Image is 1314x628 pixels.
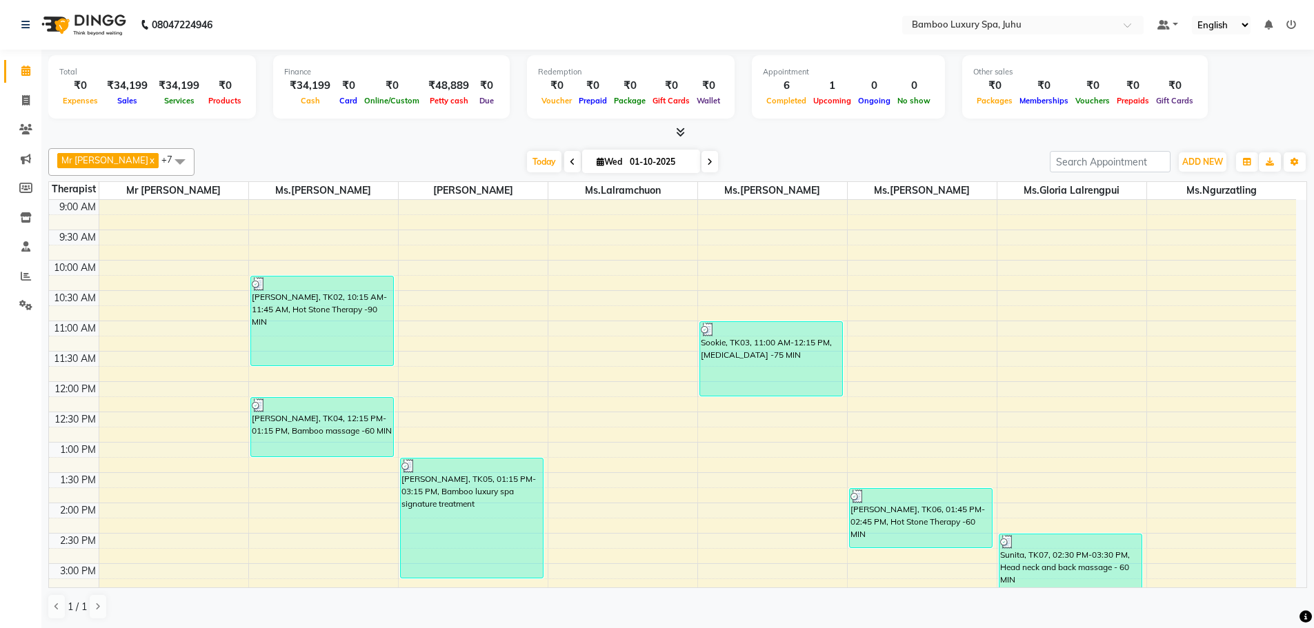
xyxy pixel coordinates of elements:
div: ₹0 [1113,78,1153,94]
span: Ms.[PERSON_NAME] [698,182,847,199]
div: Total [59,66,245,78]
a: x [148,154,155,165]
div: ₹0 [575,78,610,94]
span: Upcoming [810,96,855,105]
div: [PERSON_NAME], TK06, 01:45 PM-02:45 PM, Hot Stone Therapy -60 MIN [850,489,993,547]
div: ₹0 [610,78,649,94]
span: Due [476,96,497,105]
input: Search Appointment [1050,151,1171,172]
span: Packages [973,96,1016,105]
div: ₹34,199 [101,78,153,94]
div: ₹0 [59,78,101,94]
span: Memberships [1016,96,1072,105]
span: Ms.Lalramchuon [548,182,697,199]
span: Expenses [59,96,101,105]
span: Prepaids [1113,96,1153,105]
div: [PERSON_NAME], TK02, 10:15 AM-11:45 AM, Hot Stone Therapy -90 MIN [251,276,394,365]
span: ADD NEW [1182,156,1223,167]
div: Other sales [973,66,1197,78]
span: Card [336,96,361,105]
div: ₹0 [973,78,1016,94]
div: Sunita, TK07, 02:30 PM-03:30 PM, Head neck and back massage - 60 MIN [999,534,1142,593]
div: Sookie, TK03, 11:00 AM-12:15 PM, [MEDICAL_DATA] -75 MIN [700,322,843,396]
img: logo [35,6,130,44]
span: Prepaid [575,96,610,105]
span: Vouchers [1072,96,1113,105]
div: 9:00 AM [57,200,99,214]
span: Completed [763,96,810,105]
span: Services [161,96,198,105]
div: ₹0 [649,78,693,94]
div: 11:00 AM [51,321,99,336]
span: Ms.[PERSON_NAME] [249,182,398,199]
div: Appointment [763,66,934,78]
div: ₹0 [1072,78,1113,94]
div: 10:00 AM [51,261,99,275]
div: 1 [810,78,855,94]
span: +7 [161,154,183,165]
span: Cash [297,96,323,105]
span: Petty cash [426,96,472,105]
span: Ms.Ngurzatling [1147,182,1297,199]
div: ₹0 [693,78,724,94]
div: Therapist [49,182,99,196]
div: [PERSON_NAME], TK04, 12:15 PM-01:15 PM, Bamboo massage -60 MIN [251,398,394,456]
div: [PERSON_NAME], TK05, 01:15 PM-03:15 PM, Bamboo luxury spa signature treatment [401,458,544,578]
div: 11:30 AM [51,352,99,366]
span: Voucher [538,96,575,105]
span: Wed [593,156,626,167]
span: Mr [PERSON_NAME] [61,154,148,165]
div: 1:00 PM [57,443,99,457]
span: Ms.[PERSON_NAME] [848,182,997,199]
span: Wallet [693,96,724,105]
b: 08047224946 [152,6,212,44]
span: Ongoing [855,96,894,105]
span: Gift Cards [1153,96,1197,105]
div: ₹0 [1016,78,1072,94]
div: ₹0 [1153,78,1197,94]
span: Online/Custom [361,96,423,105]
div: Redemption [538,66,724,78]
div: 0 [855,78,894,94]
div: 2:30 PM [57,534,99,548]
span: Sales [114,96,141,105]
span: No show [894,96,934,105]
span: [PERSON_NAME] [399,182,548,199]
div: ₹0 [361,78,423,94]
div: ₹34,199 [153,78,205,94]
div: 9:30 AM [57,230,99,245]
button: ADD NEW [1179,152,1226,172]
div: 1:30 PM [57,473,99,487]
div: ₹34,199 [284,78,336,94]
div: 12:00 PM [52,382,99,396]
span: 1 / 1 [68,600,87,614]
span: Gift Cards [649,96,693,105]
div: 0 [894,78,934,94]
span: Products [205,96,245,105]
div: ₹48,889 [423,78,475,94]
div: 12:30 PM [52,412,99,427]
div: 6 [763,78,810,94]
span: Mr [PERSON_NAME] [99,182,248,199]
input: 2025-10-01 [626,152,695,172]
span: Ms.Gloria Lalrengpui [997,182,1146,199]
div: 3:00 PM [57,564,99,578]
div: ₹0 [538,78,575,94]
div: 10:30 AM [51,291,99,305]
div: ₹0 [475,78,499,94]
div: Finance [284,66,499,78]
div: ₹0 [205,78,245,94]
span: Package [610,96,649,105]
div: ₹0 [336,78,361,94]
span: Today [527,151,561,172]
div: 2:00 PM [57,503,99,518]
